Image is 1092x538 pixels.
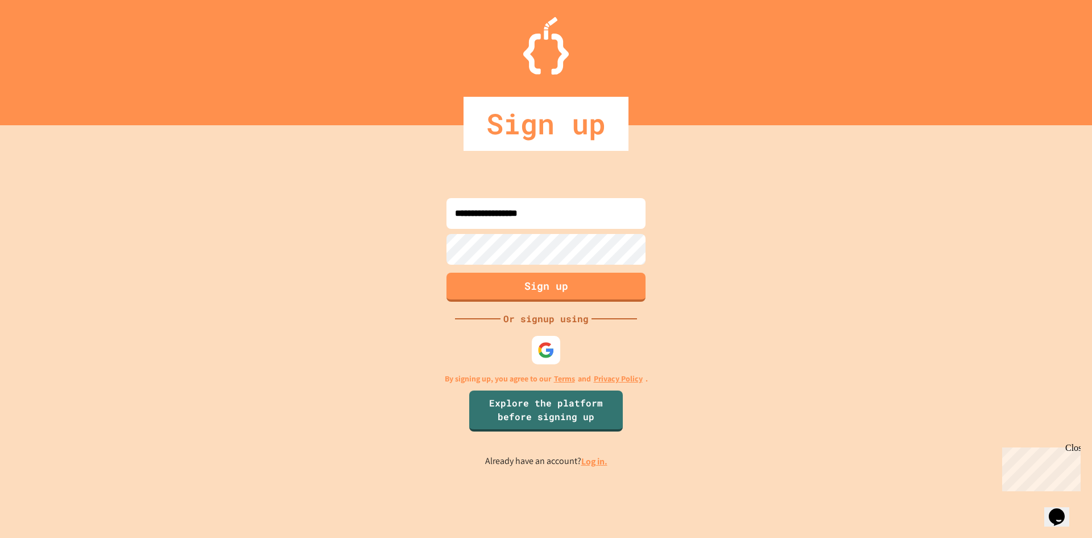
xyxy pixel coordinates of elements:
img: google-icon.svg [537,342,555,359]
img: Logo.svg [523,17,569,75]
iframe: chat widget [998,443,1081,491]
div: Or signup using [500,312,591,326]
a: Terms [554,373,575,385]
div: Chat with us now!Close [5,5,78,72]
p: Already have an account? [485,454,607,469]
div: Sign up [464,97,628,151]
iframe: chat widget [1044,492,1081,527]
a: Explore the platform before signing up [469,391,623,432]
button: Sign up [446,273,646,302]
p: By signing up, you agree to our and . [445,373,648,385]
a: Log in. [581,455,607,467]
a: Privacy Policy [594,373,643,385]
